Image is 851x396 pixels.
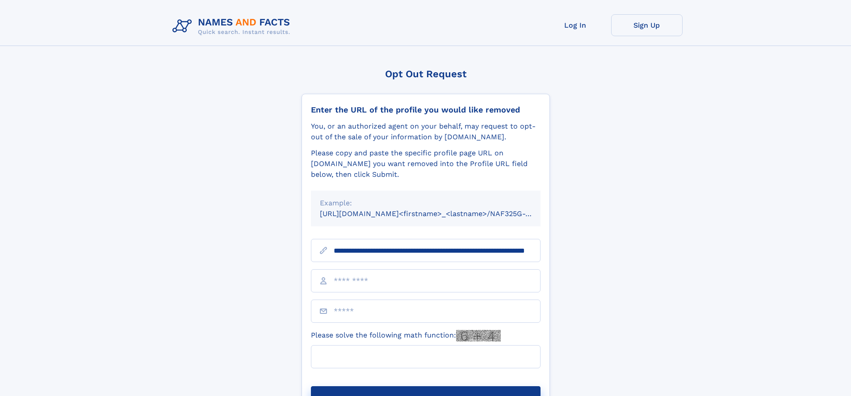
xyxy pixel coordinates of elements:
div: Example: [320,198,532,208]
label: Please solve the following math function: [311,330,501,342]
img: Logo Names and Facts [169,14,298,38]
div: Please copy and paste the specific profile page URL on [DOMAIN_NAME] you want removed into the Pr... [311,148,541,180]
a: Log In [540,14,611,36]
small: [URL][DOMAIN_NAME]<firstname>_<lastname>/NAF325G-xxxxxxxx [320,209,558,218]
div: Opt Out Request [302,68,550,79]
div: Enter the URL of the profile you would like removed [311,105,541,115]
div: You, or an authorized agent on your behalf, may request to opt-out of the sale of your informatio... [311,121,541,142]
a: Sign Up [611,14,683,36]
